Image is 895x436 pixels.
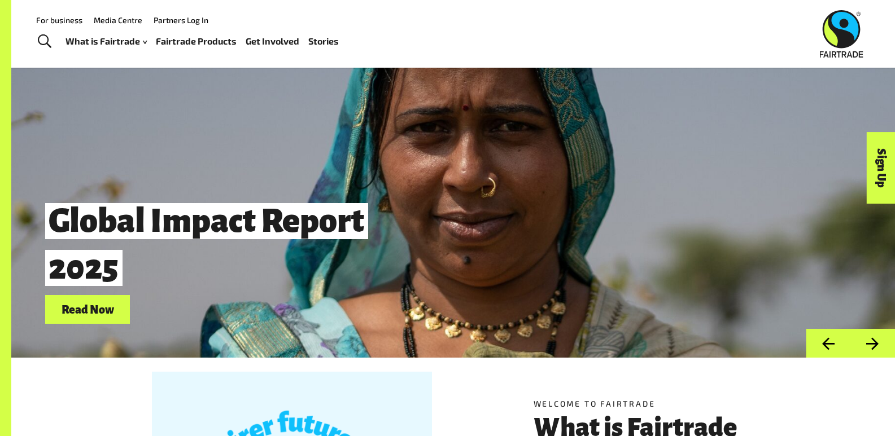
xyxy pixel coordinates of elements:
a: For business [36,15,82,25]
button: Next [850,329,895,358]
img: Fairtrade Australia New Zealand logo [820,10,863,58]
a: Fairtrade Products [156,33,237,50]
span: Global Impact Report 2025 [45,203,368,286]
h5: Welcome to Fairtrade [534,398,755,409]
a: Toggle Search [30,28,58,56]
a: What is Fairtrade [66,33,147,50]
button: Previous [806,329,850,358]
a: Read Now [45,295,130,324]
a: Stories [308,33,339,50]
a: Media Centre [94,15,142,25]
a: Get Involved [246,33,299,50]
a: Partners Log In [154,15,208,25]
